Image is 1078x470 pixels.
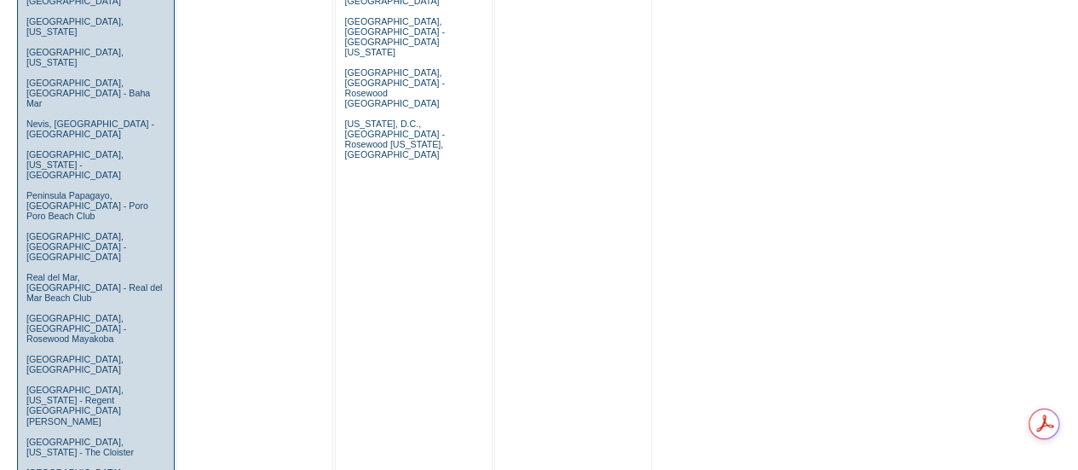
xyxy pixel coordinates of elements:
[26,190,148,221] a: Peninsula Papagayo, [GEOGRAPHIC_DATA] - Poro Poro Beach Club
[26,385,124,426] a: [GEOGRAPHIC_DATA], [US_STATE] - Regent [GEOGRAPHIC_DATA][PERSON_NAME]
[26,231,126,262] a: [GEOGRAPHIC_DATA], [GEOGRAPHIC_DATA] - [GEOGRAPHIC_DATA]
[26,16,124,37] a: [GEOGRAPHIC_DATA], [US_STATE]
[344,119,444,160] a: [US_STATE], D.C., [GEOGRAPHIC_DATA] - Rosewood [US_STATE], [GEOGRAPHIC_DATA]
[26,47,124,67] a: [GEOGRAPHIC_DATA], [US_STATE]
[344,16,444,57] a: [GEOGRAPHIC_DATA], [GEOGRAPHIC_DATA] - [GEOGRAPHIC_DATA] [US_STATE]
[344,67,444,108] a: [GEOGRAPHIC_DATA], [GEOGRAPHIC_DATA] - Rosewood [GEOGRAPHIC_DATA]
[26,78,150,108] a: [GEOGRAPHIC_DATA], [GEOGRAPHIC_DATA] - Baha Mar
[26,119,154,139] a: Nevis, [GEOGRAPHIC_DATA] - [GEOGRAPHIC_DATA]
[26,149,124,180] a: [GEOGRAPHIC_DATA], [US_STATE] - [GEOGRAPHIC_DATA]
[26,313,126,344] a: [GEOGRAPHIC_DATA], [GEOGRAPHIC_DATA] - Rosewood Mayakoba
[26,436,134,456] a: [GEOGRAPHIC_DATA], [US_STATE] - The Cloister
[26,272,163,303] a: Real del Mar, [GEOGRAPHIC_DATA] - Real del Mar Beach Club
[26,354,124,374] a: [GEOGRAPHIC_DATA], [GEOGRAPHIC_DATA]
